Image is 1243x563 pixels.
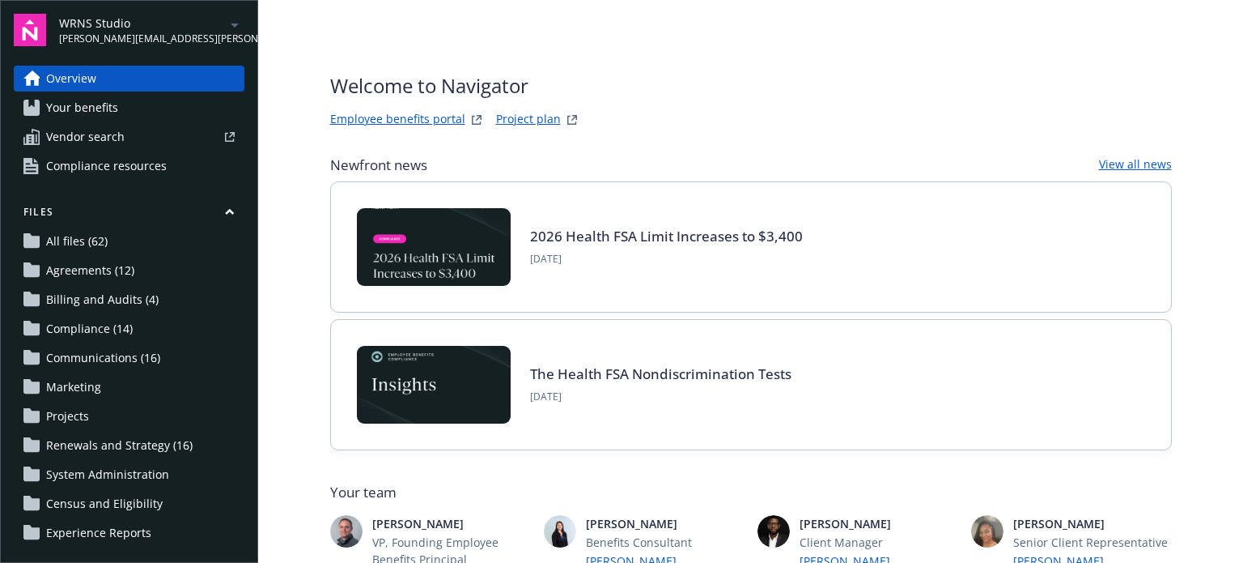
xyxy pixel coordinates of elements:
[14,95,244,121] a: Your benefits
[1099,156,1172,175] a: View all news
[330,515,363,548] img: photo
[46,345,160,371] span: Communications (16)
[14,66,244,92] a: Overview
[971,515,1003,548] img: photo
[1013,515,1172,532] span: [PERSON_NAME]
[1013,534,1172,551] span: Senior Client Representative
[544,515,576,548] img: photo
[757,515,790,548] img: photo
[357,208,511,286] img: BLOG-Card Image - Compliance - 2026 Health FSA Limit Increases to $3,400.jpg
[530,227,803,245] a: 2026 Health FSA Limit Increases to $3,400
[14,287,244,313] a: Billing and Audits (4)
[46,66,96,92] span: Overview
[14,433,244,459] a: Renewals and Strategy (16)
[14,520,244,546] a: Experience Reports
[46,287,159,313] span: Billing and Audits (4)
[14,491,244,517] a: Census and Eligibility
[372,515,531,532] span: [PERSON_NAME]
[46,153,167,179] span: Compliance resources
[330,483,1172,502] span: Your team
[496,110,561,130] a: Project plan
[586,534,745,551] span: Benefits Consultant
[467,110,486,130] a: striveWebsite
[59,15,225,32] span: WRNS Studio
[14,374,244,400] a: Marketing
[46,491,163,517] span: Census and Eligibility
[14,205,244,225] button: Files
[46,95,118,121] span: Your benefits
[46,433,193,459] span: Renewals and Strategy (16)
[14,462,244,488] a: System Administration
[14,258,244,284] a: Agreements (12)
[800,534,958,551] span: Client Manager
[562,110,582,130] a: projectPlanWebsite
[530,390,791,404] span: [DATE]
[330,71,582,100] span: Welcome to Navigator
[530,365,791,383] a: The Health FSA Nondiscrimination Tests
[14,345,244,371] a: Communications (16)
[46,124,125,150] span: Vendor search
[46,462,169,488] span: System Administration
[14,316,244,342] a: Compliance (14)
[14,228,244,254] a: All files (62)
[330,110,465,130] a: Employee benefits portal
[46,403,89,429] span: Projects
[59,14,244,46] button: WRNS Studio[PERSON_NAME][EMAIL_ADDRESS][PERSON_NAME][DOMAIN_NAME]arrowDropDown
[586,515,745,532] span: [PERSON_NAME]
[46,520,151,546] span: Experience Reports
[800,515,958,532] span: [PERSON_NAME]
[14,153,244,179] a: Compliance resources
[46,316,133,342] span: Compliance (14)
[14,403,244,429] a: Projects
[357,346,511,424] img: Card Image - EB Compliance Insights.png
[14,14,46,46] img: navigator-logo.svg
[46,258,134,284] span: Agreements (12)
[46,228,108,254] span: All files (62)
[225,15,244,34] a: arrowDropDown
[59,32,225,46] span: [PERSON_NAME][EMAIL_ADDRESS][PERSON_NAME][DOMAIN_NAME]
[14,124,244,150] a: Vendor search
[46,374,101,400] span: Marketing
[530,252,803,267] span: [DATE]
[330,156,427,175] span: Newfront news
